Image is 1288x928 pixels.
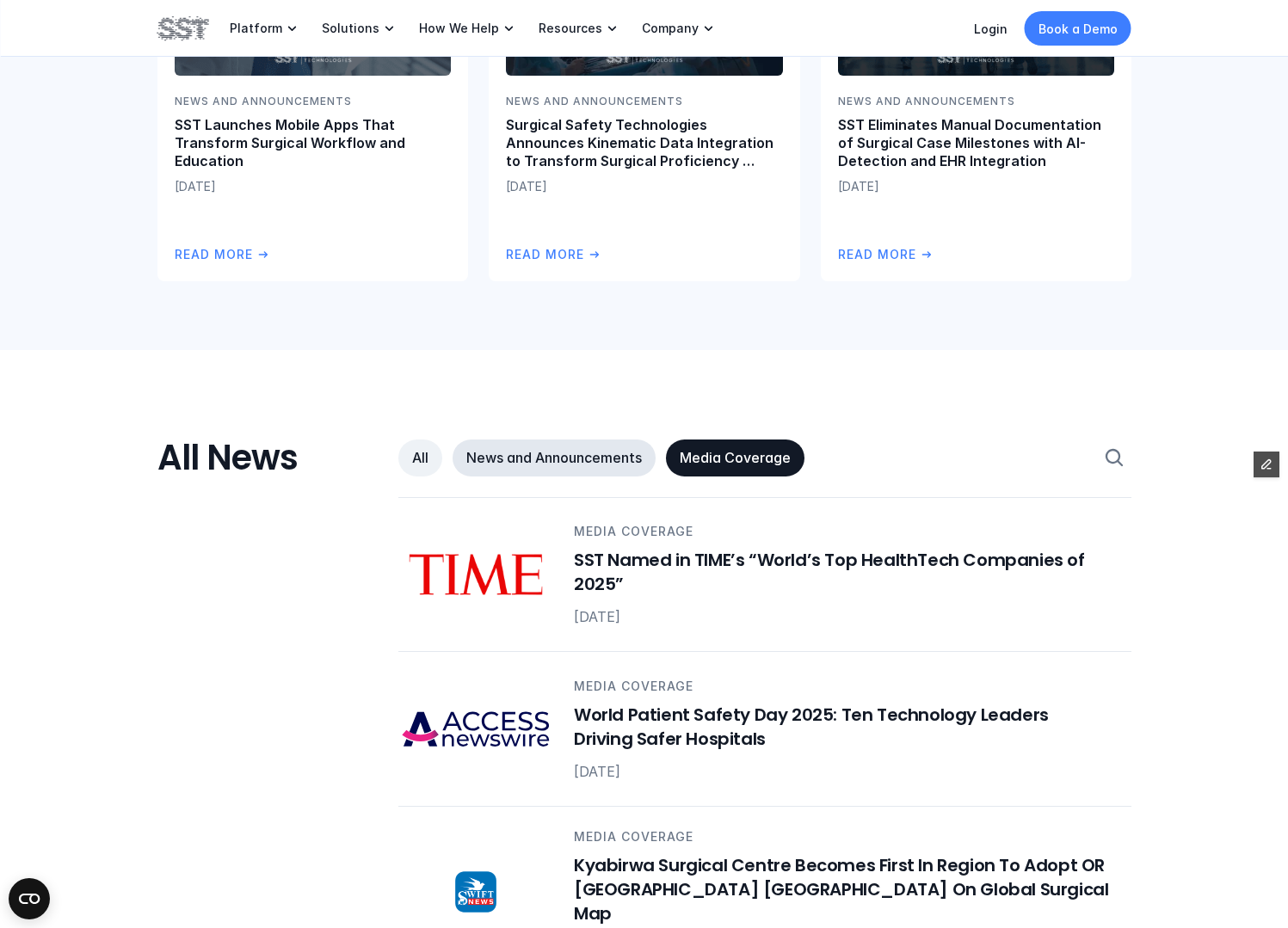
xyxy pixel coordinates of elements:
p: Media Coverage [574,827,693,846]
p: Read More [175,245,253,264]
a: Login [974,22,1008,36]
p: [DATE] [175,177,451,195]
a: Access Newswire logoMedia CoverageWorld Patient Safety Day 2025: Ten Technology Leaders Driving S... [398,652,1131,807]
p: News and Announcements [175,93,451,109]
img: Swift News logo [398,862,553,922]
p: Solutions [322,21,379,36]
img: TIME logo [398,544,553,605]
p: SST Launches Mobile Apps That Transform Surgical Workflow and Education [175,116,451,169]
p: Book a Demo [1038,20,1118,38]
p: News and Announcements [506,93,782,109]
h6: Kyabirwa Surgical Centre Becomes First In Region To Adopt OR [GEOGRAPHIC_DATA] [GEOGRAPHIC_DATA] ... [574,853,1111,925]
p: Platform [230,21,282,36]
p: Read More [837,245,915,264]
p: [DATE] [574,606,1111,627]
p: SST Eliminates Manual Documentation of Surgical Case Milestones with AI-Detection and EHR Integra... [837,116,1113,169]
p: How We Help [419,21,499,36]
a: TIME logoMedia CoverageSST Named in TIME’s “World’s Top HealthTech Companies of 2025”[DATE] [398,497,1131,652]
img: Access Newswire logo [398,699,553,759]
img: SST logo [157,14,209,43]
p: [DATE] [574,761,1111,782]
button: Edit Framer Content [1254,452,1279,477]
p: All [412,449,428,467]
p: Media Coverage [574,677,693,696]
p: News and Announcements [466,449,642,467]
p: Resources [539,21,602,36]
p: Read More [506,245,584,264]
p: Surgical Safety Technologies Announces Kinematic Data Integration to Transform Surgical Proficien... [506,116,782,169]
button: Search Icon [1097,441,1131,476]
p: News and Announcements [837,93,1113,109]
p: Media Coverage [680,449,791,467]
p: Company [642,21,699,36]
p: Media Coverage [574,522,693,541]
p: [DATE] [506,177,782,195]
h6: SST Named in TIME’s “World’s Top HealthTech Companies of 2025” [574,548,1111,596]
a: Book a Demo [1025,11,1131,46]
button: Open CMP widget [9,878,50,919]
h3: All News [157,435,364,480]
h6: World Patient Safety Day 2025: Ten Technology Leaders Driving Safer Hospitals [574,703,1111,751]
p: [DATE] [837,177,1113,195]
